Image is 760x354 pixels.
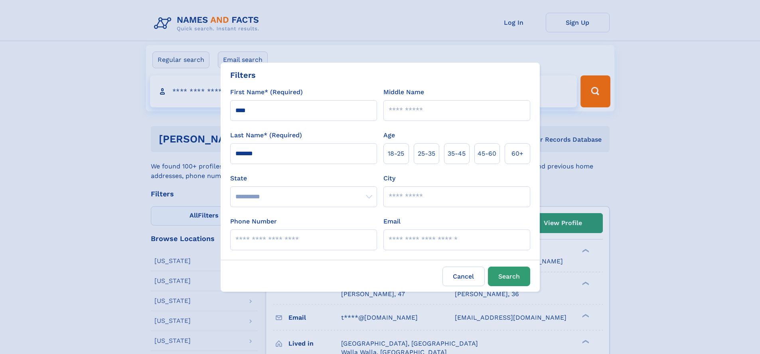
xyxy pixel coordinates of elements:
button: Search [488,267,530,286]
label: First Name* (Required) [230,87,303,97]
span: 25‑35 [418,149,435,158]
div: Filters [230,69,256,81]
label: Age [383,131,395,140]
span: 60+ [511,149,523,158]
label: Cancel [442,267,485,286]
label: City [383,174,395,183]
span: 18‑25 [388,149,404,158]
label: State [230,174,377,183]
label: Last Name* (Required) [230,131,302,140]
span: 35‑45 [448,149,466,158]
label: Phone Number [230,217,277,226]
label: Middle Name [383,87,424,97]
label: Email [383,217,401,226]
span: 45‑60 [478,149,496,158]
